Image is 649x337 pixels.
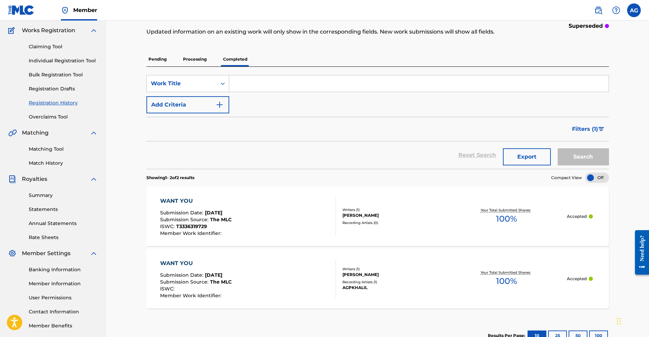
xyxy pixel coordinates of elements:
div: [PERSON_NAME] [342,212,446,219]
button: Filters (1) [568,121,609,138]
img: help [612,6,620,14]
div: Writers ( 1 ) [342,207,446,212]
p: superseded [569,22,603,30]
img: expand [90,26,98,35]
a: Contact Information [29,308,98,315]
span: Royalties [22,175,47,183]
p: Accepted [567,213,587,220]
button: Export [503,148,551,165]
a: Banking Information [29,266,98,273]
span: Works Registration [22,26,75,35]
iframe: Chat Widget [615,304,649,337]
img: expand [90,129,98,137]
div: Writers ( 1 ) [342,266,446,272]
span: ISWC : [160,286,176,292]
a: Member Information [29,280,98,287]
span: Compact View [551,175,582,181]
img: expand [90,175,98,183]
p: Completed [221,52,249,66]
a: Match History [29,160,98,167]
a: Summary [29,192,98,199]
img: filter [598,127,604,131]
span: T3336319729 [176,223,207,229]
span: Member Work Identifier : [160,230,223,236]
a: Registration Drafts [29,85,98,92]
div: Recording Artists ( 1 ) [342,279,446,285]
img: Top Rightsholder [61,6,69,14]
div: Recording Artists ( 0 ) [342,220,446,225]
button: Add Criteria [146,96,229,113]
div: Help [609,3,623,17]
p: Showing 1 - 2 of 2 results [146,175,194,181]
a: Overclaims Tool [29,113,98,121]
span: Filters ( 1 ) [572,125,598,133]
iframe: Resource Center [630,224,649,281]
a: Matching Tool [29,146,98,153]
div: WANT YOU [160,259,232,267]
span: [DATE] [205,210,222,216]
img: MLC Logo [8,5,35,15]
img: Royalties [8,175,16,183]
p: Your Total Submitted Shares: [481,208,532,213]
a: Rate Sheets [29,234,98,241]
span: [DATE] [205,272,222,278]
span: The MLC [210,216,232,223]
span: ISWC : [160,223,176,229]
img: Works Registration [8,26,17,35]
span: The MLC [210,279,232,285]
div: [PERSON_NAME] [342,272,446,278]
div: Drag [617,311,621,332]
span: 100 % [496,213,517,225]
span: Member [73,6,97,14]
a: Individual Registration Tool [29,57,98,64]
p: Your Total Submitted Shares: [481,270,532,275]
span: Submission Date : [160,272,205,278]
a: Statements [29,206,98,213]
a: Annual Statements [29,220,98,227]
a: WANT YOUSubmission Date:[DATE]Submission Source:The MLCISWC:T3336319729Member Work Identifier:Wri... [146,186,609,246]
span: Matching [22,129,49,137]
span: Submission Date : [160,210,205,216]
div: AGPKHALIL [342,285,446,291]
span: Submission Source : [160,216,210,223]
p: Accepted [567,276,587,282]
span: Member Work Identifier : [160,292,223,299]
img: 9d2ae6d4665cec9f34b9.svg [216,101,224,109]
a: Public Search [592,3,605,17]
div: User Menu [627,3,641,17]
span: Submission Source : [160,279,210,285]
p: Updated information on an existing work will only show in the corresponding fields. New work subm... [146,28,503,36]
span: 100 % [496,275,517,287]
img: Member Settings [8,249,16,258]
a: Claiming Tool [29,43,98,50]
img: Matching [8,129,17,137]
a: Bulk Registration Tool [29,71,98,78]
div: Work Title [151,79,212,88]
img: expand [90,249,98,258]
a: WANT YOUSubmission Date:[DATE]Submission Source:The MLCISWC:Member Work Identifier:Writers (1)[PE... [146,249,609,309]
a: Member Benefits [29,322,98,329]
p: Pending [146,52,169,66]
a: User Permissions [29,294,98,301]
img: search [594,6,602,14]
p: Processing [181,52,209,66]
form: Search Form [146,75,609,169]
a: Registration History [29,99,98,107]
div: WANT YOU [160,197,232,205]
span: Member Settings [22,249,70,258]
